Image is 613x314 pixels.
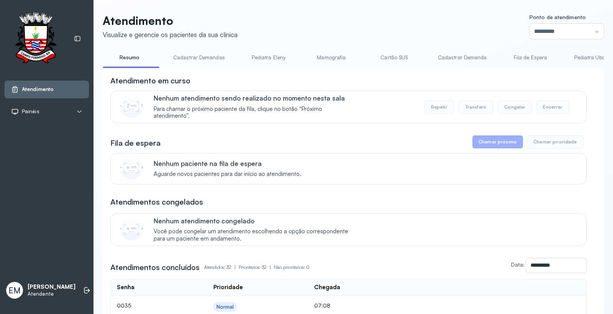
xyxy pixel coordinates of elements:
h3: Atendimentos congelados [110,197,203,207]
div: Senha [117,284,134,291]
a: Mamografia [305,51,358,64]
p: Atendidos: 32 [204,262,239,273]
button: Repetir [425,101,454,114]
div: Prioridade [213,284,243,291]
div: Visualize e gerencie os pacientes da sua clínica [103,31,238,39]
span: | [270,264,271,270]
span: 07:08 [314,302,330,309]
p: Atendimento [103,14,238,28]
button: Encerrar [536,101,569,114]
h3: Fila de espera [110,138,161,148]
a: Resumo [103,51,156,64]
label: Data: [511,261,524,268]
span: Atendimento [22,86,54,93]
h3: Atendimentos concluídos [110,262,200,273]
button: Congelar [498,101,532,114]
p: Atendente [28,291,75,297]
p: Não prioritários: 0 [274,262,310,273]
p: Nenhum atendimento congelado [154,217,356,225]
span: Painéis [22,108,39,115]
p: Nenhum atendimento sendo realizado no momento nesta sala [154,94,356,102]
button: Transferir [459,101,493,114]
a: Cartão SUS [367,51,421,64]
button: Chamar próximo [472,135,523,148]
div: Normal [216,304,234,310]
span: Você pode congelar um atendimento escolhendo a opção correspondente para um paciente em andamento. [154,228,356,242]
p: [PERSON_NAME] [28,283,75,291]
a: Atendimento [11,86,82,93]
img: Imagem de CalloutCard [120,95,143,118]
a: Cadastrar Demandas [166,51,233,64]
a: Fila de Espera [504,51,557,64]
span: Ponto de atendimento [529,14,586,20]
img: Imagem de CalloutCard [120,156,143,179]
img: Imagem de CalloutCard [120,218,143,241]
p: Nenhum paciente na fila de espera [154,159,301,168]
a: Cadastrar Demanda [430,51,495,64]
a: Pediatra Eleny [242,51,295,64]
span: Aguarde novos pacientes para dar início ao atendimento. [154,171,301,178]
div: Chegada [314,284,340,291]
img: Logotipo do estabelecimento [8,12,63,65]
span: | [234,264,236,270]
span: 0035 [117,302,131,309]
span: Para chamar o próximo paciente da fila, clique no botão “Próximo atendimento”. [154,106,356,120]
p: Prioritários: 32 [239,262,274,273]
button: Chamar prioridade [527,135,583,148]
h3: Atendimento em curso [110,75,190,86]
